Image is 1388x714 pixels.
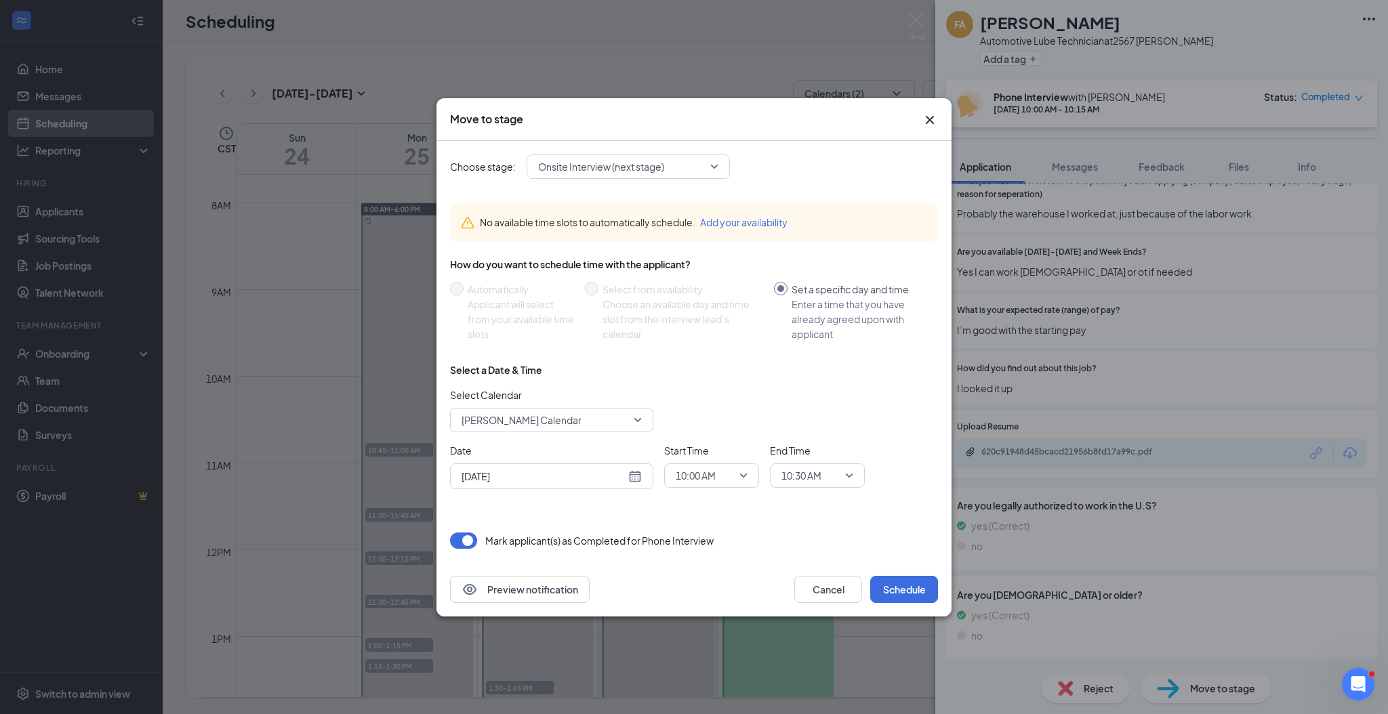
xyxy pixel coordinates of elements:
[1342,668,1374,700] iframe: Intercom live chat
[468,297,574,341] div: Applicant will select from your available time slots
[922,112,938,128] svg: Cross
[792,282,927,297] div: Set a specific day and time
[450,576,590,603] button: EyePreview notification
[480,215,927,230] div: No available time slots to automatically schedule.
[450,443,653,458] span: Date
[792,297,927,341] div: Enter a time that you have already agreed upon with applicant
[450,159,516,174] span: Choose stage:
[450,387,653,402] span: Select Calendar
[462,581,478,597] svg: Eye
[450,112,523,127] h3: Move to stage
[922,112,938,128] button: Close
[700,215,788,230] button: Add your availability
[462,410,581,430] span: [PERSON_NAME] Calendar
[461,216,474,230] svg: Warning
[450,257,938,271] div: How do you want to schedule time with the applicant?
[664,443,759,458] span: Start Time
[462,469,626,484] input: Aug 27, 2025
[870,576,938,603] button: Schedule
[770,443,865,458] span: End Time
[468,282,574,297] div: Automatically
[450,363,542,377] div: Select a Date & Time
[603,297,763,341] div: Choose an available day and time slot from the interview lead’s calendar
[676,465,716,486] span: 10:00 AM
[794,576,862,603] button: Cancel
[538,156,664,177] span: Onsite Interview (next stage)
[603,282,763,297] div: Select from availability
[781,465,821,486] span: 10:30 AM
[485,534,714,547] p: Mark applicant(s) as Completed for Phone Interview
